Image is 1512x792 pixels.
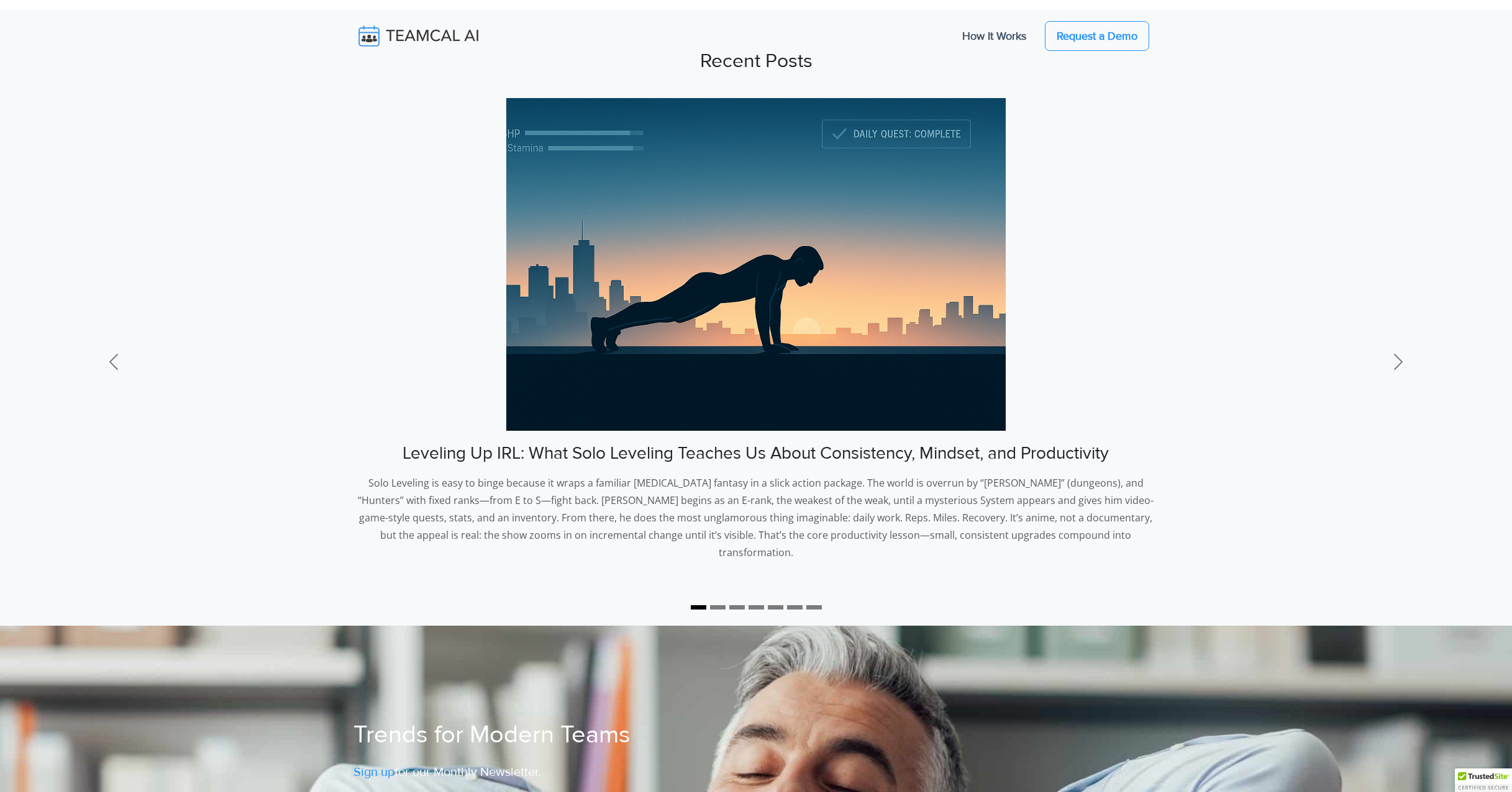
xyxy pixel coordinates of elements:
h5: for our Monthly Newsletter. [353,765,817,780]
img: image of Leveling Up IRL: What Solo Leveling Teaches Us About Consistency, Mindset, and Productivity [506,98,1006,431]
p: Solo Leveling is easy to binge because it wraps a familiar [MEDICAL_DATA] fantasy in a slick acti... [353,474,1159,566]
a: Sign up [353,765,394,780]
h1: Trends for Modern Teams [353,720,817,750]
h3: Leveling Up IRL: What Solo Leveling Teaches Us About Consistency, Mindset, and Productivity [353,443,1159,464]
a: Request a Demo [1045,21,1149,51]
div: TrustedSite Certified [1455,768,1512,792]
a: How It Works [950,23,1039,49]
